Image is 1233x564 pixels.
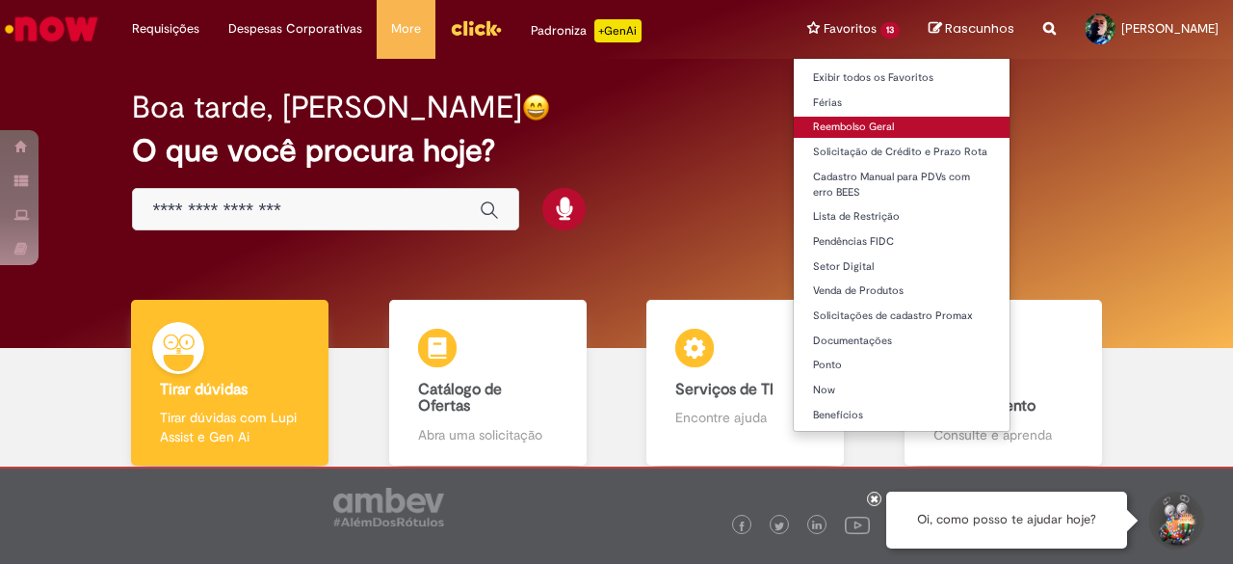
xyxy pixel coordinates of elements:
div: Padroniza [531,19,642,42]
a: Catálogo de Ofertas Abra uma solicitação [359,300,617,467]
img: logo_footer_youtube.png [845,512,870,537]
span: More [391,19,421,39]
span: 13 [880,22,900,39]
img: happy-face.png [522,94,550,121]
ul: Favoritos [793,58,1010,432]
p: +GenAi [594,19,642,42]
p: Consulte e aprenda [933,425,1073,444]
a: Documentações [794,331,1010,352]
img: logo_footer_facebook.png [737,522,747,531]
b: Tirar dúvidas [160,380,248,399]
a: Lista de Restrição [794,206,1010,228]
b: Base de Conhecimento [933,380,1036,416]
a: Tirar dúvidas Tirar dúvidas com Lupi Assist e Gen Ai [101,300,359,467]
a: Solicitação de Crédito e Prazo Rota [794,142,1010,163]
span: Rascunhos [945,19,1014,38]
div: Oi, como posso te ajudar hoje? [886,492,1127,549]
b: Catálogo de Ofertas [418,380,502,416]
img: click_logo_yellow_360x200.png [450,13,502,42]
img: logo_footer_twitter.png [774,522,784,531]
a: Solicitações de cadastro Promax [794,306,1010,327]
span: Despesas Corporativas [228,19,362,39]
img: ServiceNow [2,10,101,48]
img: logo_footer_linkedin.png [812,521,822,532]
a: Reembolso Geral [794,117,1010,138]
a: Férias [794,93,1010,114]
h2: Boa tarde, [PERSON_NAME] [132,91,522,124]
img: logo_footer_ambev_rotulo_gray.png [333,488,444,526]
a: Exibir todos os Favoritos [794,67,1010,89]
h2: O que você procura hoje? [132,134,1100,168]
p: Abra uma solicitação [418,425,558,444]
span: [PERSON_NAME] [1121,20,1219,37]
a: Serviços de TI Encontre ajuda [616,300,875,467]
span: Favoritos [824,19,877,39]
p: Tirar dúvidas com Lupi Assist e Gen Ai [160,408,300,446]
button: Iniciar Conversa de Suporte [1146,492,1204,550]
a: Venda de Produtos [794,281,1010,302]
a: Benefícios [794,405,1010,426]
a: Pendências FIDC [794,231,1010,253]
a: Cadastro Manual para PDVs com erro BEES [794,167,1010,202]
p: Encontre ajuda [675,408,815,427]
a: Ponto [794,355,1010,376]
b: Serviços de TI [675,380,774,399]
span: Requisições [132,19,199,39]
a: Rascunhos [929,20,1014,39]
a: Setor Digital [794,256,1010,278]
a: Now [794,380,1010,401]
